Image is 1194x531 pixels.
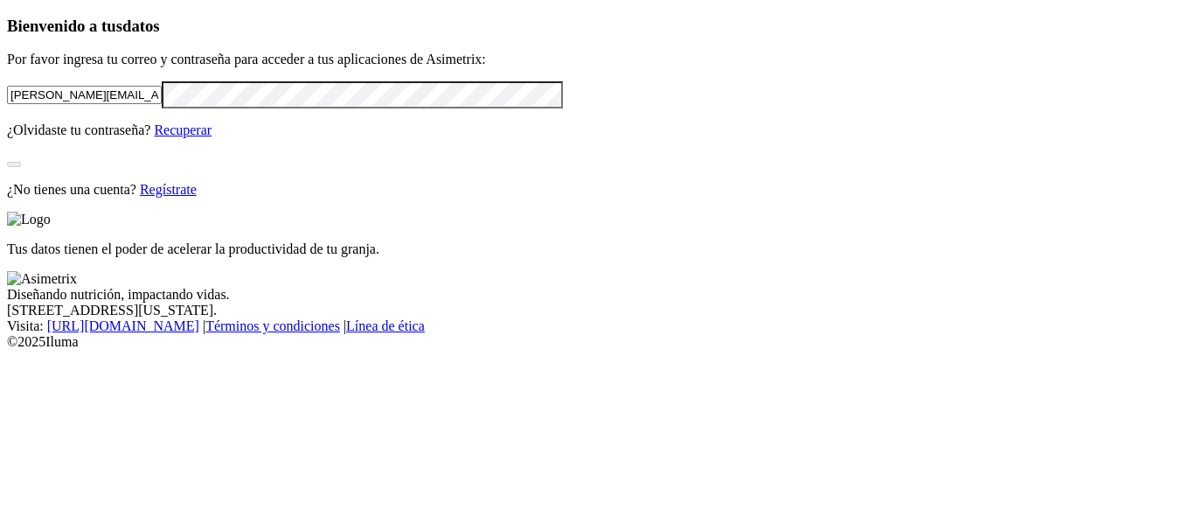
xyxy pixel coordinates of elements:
[7,334,1187,350] div: © 2025 Iluma
[7,212,51,227] img: Logo
[47,318,199,333] a: [URL][DOMAIN_NAME]
[7,318,1187,334] div: Visita : | |
[7,122,1187,138] p: ¿Olvidaste tu contraseña?
[7,17,1187,36] h3: Bienvenido a tus
[122,17,160,35] span: datos
[7,271,77,287] img: Asimetrix
[205,318,340,333] a: Términos y condiciones
[7,86,162,104] input: Tu correo
[7,52,1187,67] p: Por favor ingresa tu correo y contraseña para acceder a tus aplicaciones de Asimetrix:
[7,182,1187,198] p: ¿No tienes una cuenta?
[7,303,1187,318] div: [STREET_ADDRESS][US_STATE].
[140,182,197,197] a: Regístrate
[346,318,425,333] a: Línea de ética
[7,287,1187,303] div: Diseñando nutrición, impactando vidas.
[154,122,212,137] a: Recuperar
[7,241,1187,257] p: Tus datos tienen el poder de acelerar la productividad de tu granja.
